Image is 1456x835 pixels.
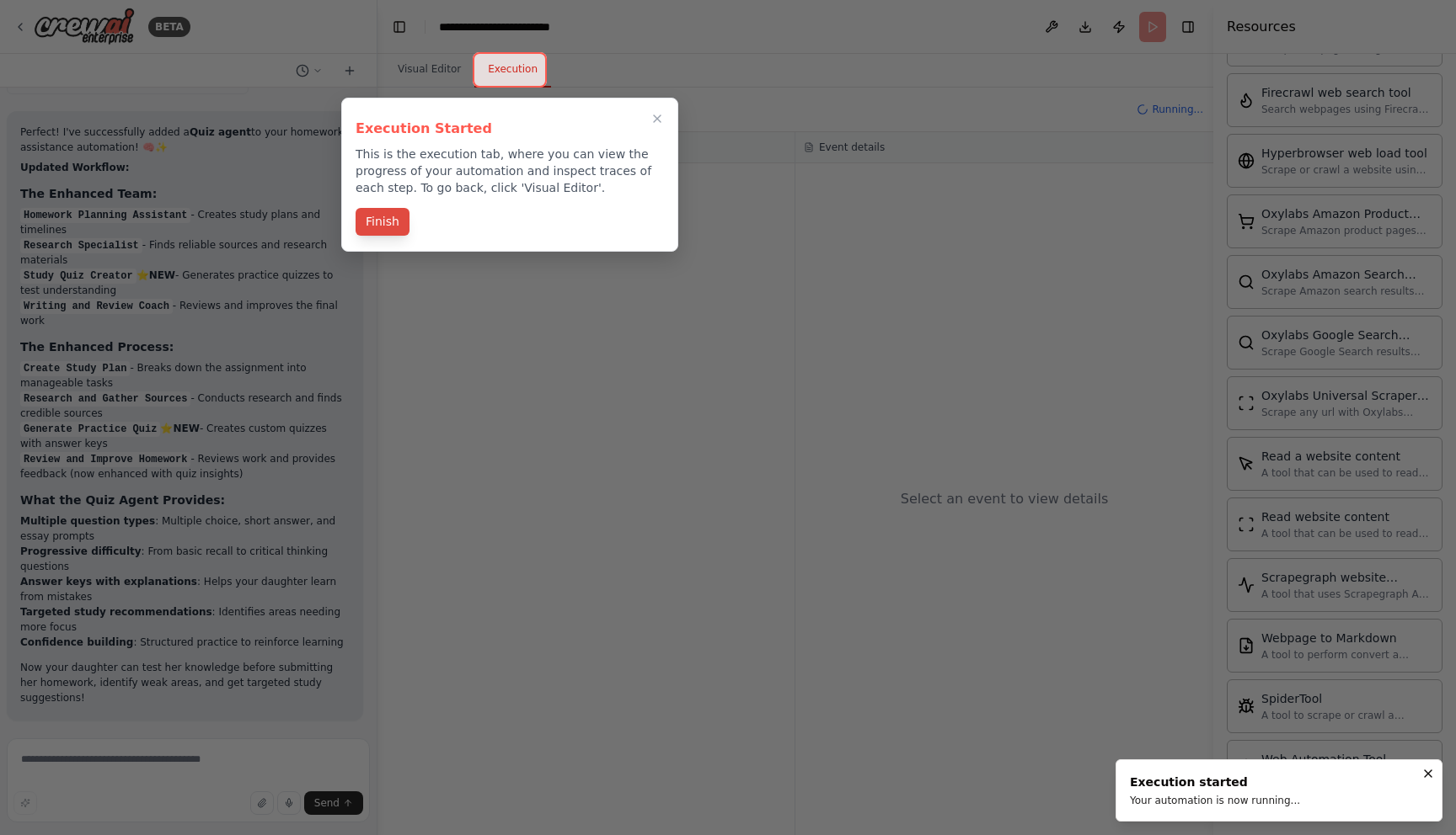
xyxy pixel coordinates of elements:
[647,109,667,129] button: Close walkthrough
[388,15,411,39] button: Hide left sidebar
[356,146,664,196] p: This is the execution tab, where you can view the progress of your automation and inspect traces ...
[356,119,664,139] h3: Execution Started
[1130,794,1300,807] div: Your automation is now running...
[1130,774,1300,790] div: Execution started
[356,208,409,236] button: Finish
